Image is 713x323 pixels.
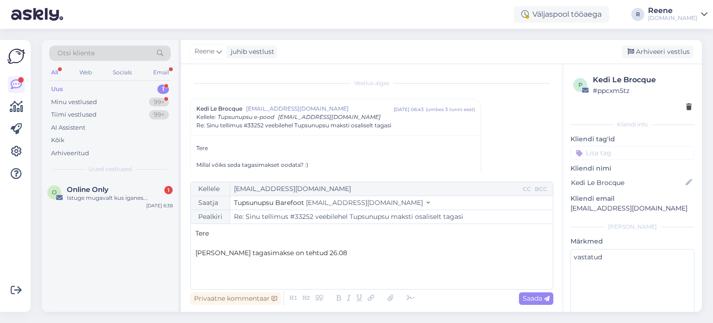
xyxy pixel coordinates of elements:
[570,120,694,129] div: Kliendi info
[89,165,132,173] span: Uued vestlused
[51,110,97,119] div: Tiimi vestlused
[52,189,57,196] span: O
[570,134,694,144] p: Kliendi tag'id
[426,106,475,113] div: ( umbes 3 tunni eest )
[146,202,173,209] div: [DATE] 6:38
[227,47,274,57] div: juhib vestlust
[570,164,694,173] p: Kliendi nimi
[191,210,230,224] div: Pealkiri
[157,85,169,94] div: 1
[570,237,694,246] p: Märkmed
[578,81,583,88] span: p
[191,182,230,196] div: Kellele
[51,98,97,107] div: Minu vestlused
[571,178,684,188] input: Lisa nimi
[593,74,692,86] div: Kedi Le Brocque
[7,47,25,65] img: Askly Logo
[78,66,94,79] div: Web
[196,113,216,120] span: Kellele :
[246,105,394,113] span: [EMAIL_ADDRESS][DOMAIN_NAME]
[191,196,230,210] div: Saatja
[149,98,169,107] div: 99+
[51,123,85,132] div: AI Assistent
[514,6,609,23] div: Väljaspool tööaega
[278,113,381,120] span: [EMAIL_ADDRESS][DOMAIN_NAME]
[570,204,694,213] p: [EMAIL_ADDRESS][DOMAIN_NAME]
[570,223,694,231] div: [PERSON_NAME]
[306,198,423,207] span: [EMAIL_ADDRESS][DOMAIN_NAME]
[194,46,214,57] span: Reene
[196,161,475,169] div: Millal võiks seda tagasimakset oodata? :)
[164,186,173,194] div: 1
[523,294,550,303] span: Saada
[196,121,391,130] span: Re: Sinu tellimus #33252 veebilehel Tupsunupsu maksti osaliselt tagasi
[58,48,95,58] span: Otsi kliente
[190,292,281,305] div: Privaatne kommentaar
[111,66,134,79] div: Socials
[149,110,169,119] div: 99+
[67,185,109,194] span: Online Only
[218,113,274,120] span: Tupsunupsu e-pood
[394,106,424,113] div: [DATE] 06:43
[67,194,173,202] div: Istuge mugavalt kus iganes...
[648,7,707,22] a: Reene[DOMAIN_NAME]
[195,249,347,257] span: [PERSON_NAME] tagasimakse on tehtud 26.08
[648,7,697,14] div: Reene
[648,14,697,22] div: [DOMAIN_NAME]
[234,198,304,207] span: Tupsunupsu Barefoot
[230,182,521,196] input: Recepient...
[230,210,553,224] input: Write subject here...
[196,105,242,113] span: Kedi Le Brocque
[195,229,209,237] span: Tere
[51,85,63,94] div: Uus
[521,185,533,193] div: CC
[631,8,644,21] div: R
[196,144,475,186] div: Tere
[234,198,430,208] button: Tupsunupsu Barefoot [EMAIL_ADDRESS][DOMAIN_NAME]
[49,66,60,79] div: All
[570,146,694,160] input: Lisa tag
[51,136,65,145] div: Kõik
[51,149,89,158] div: Arhiveeritud
[570,194,694,204] p: Kliendi email
[622,46,694,58] div: Arhiveeri vestlus
[151,66,171,79] div: Email
[190,79,553,87] div: Vestlus algas
[593,86,692,96] div: # ppcxm5tz
[533,185,549,193] div: BCC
